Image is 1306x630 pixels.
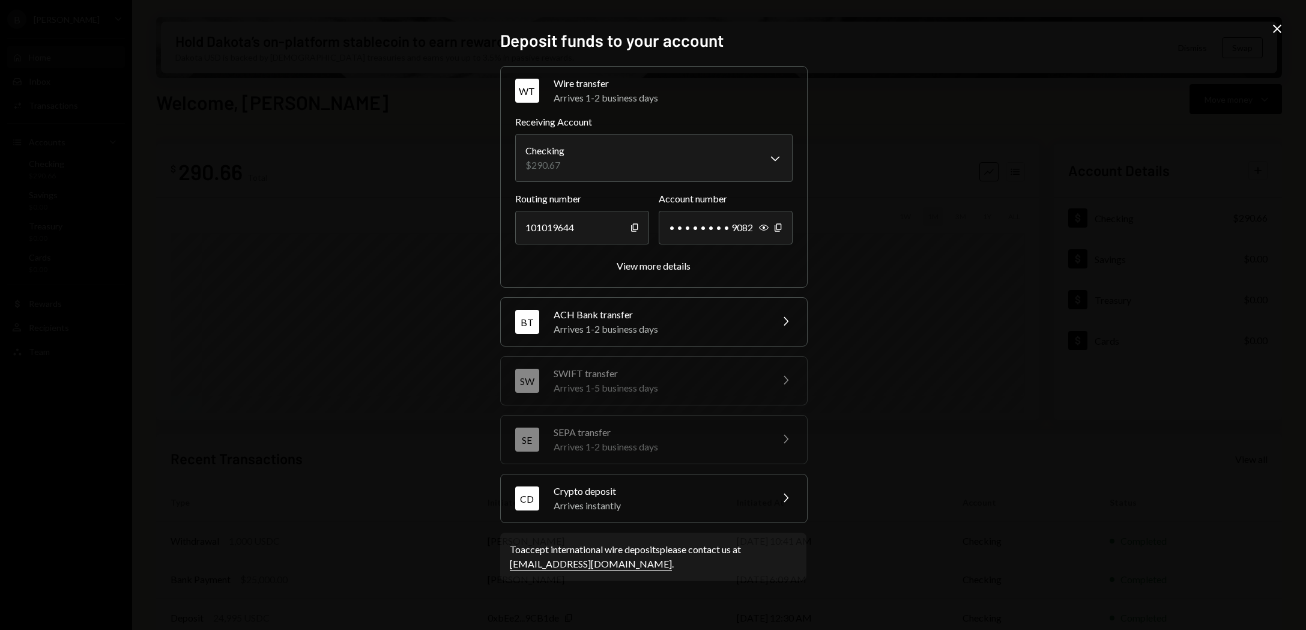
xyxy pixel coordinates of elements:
[515,310,539,334] div: BT
[554,307,764,322] div: ACH Bank transfer
[554,76,793,91] div: Wire transfer
[617,260,691,271] div: View more details
[554,91,793,105] div: Arrives 1-2 business days
[501,474,807,522] button: CDCrypto depositArrives instantly
[501,357,807,405] button: SWSWIFT transferArrives 1-5 business days
[554,322,764,336] div: Arrives 1-2 business days
[515,115,793,273] div: WTWire transferArrives 1-2 business days
[515,79,539,103] div: WT
[554,498,764,513] div: Arrives instantly
[510,558,672,571] a: [EMAIL_ADDRESS][DOMAIN_NAME]
[515,192,649,206] label: Routing number
[500,29,806,52] h2: Deposit funds to your account
[515,369,539,393] div: SW
[617,260,691,273] button: View more details
[554,484,764,498] div: Crypto deposit
[554,425,764,440] div: SEPA transfer
[515,211,649,244] div: 101019644
[510,542,797,571] div: To accept international wire deposits please contact us at .
[554,381,764,395] div: Arrives 1-5 business days
[554,440,764,454] div: Arrives 1-2 business days
[659,211,793,244] div: • • • • • • • • 9082
[515,134,793,182] button: Receiving Account
[501,416,807,464] button: SESEPA transferArrives 1-2 business days
[501,67,807,115] button: WTWire transferArrives 1-2 business days
[515,486,539,510] div: CD
[659,192,793,206] label: Account number
[515,428,539,452] div: SE
[515,115,793,129] label: Receiving Account
[554,366,764,381] div: SWIFT transfer
[501,298,807,346] button: BTACH Bank transferArrives 1-2 business days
